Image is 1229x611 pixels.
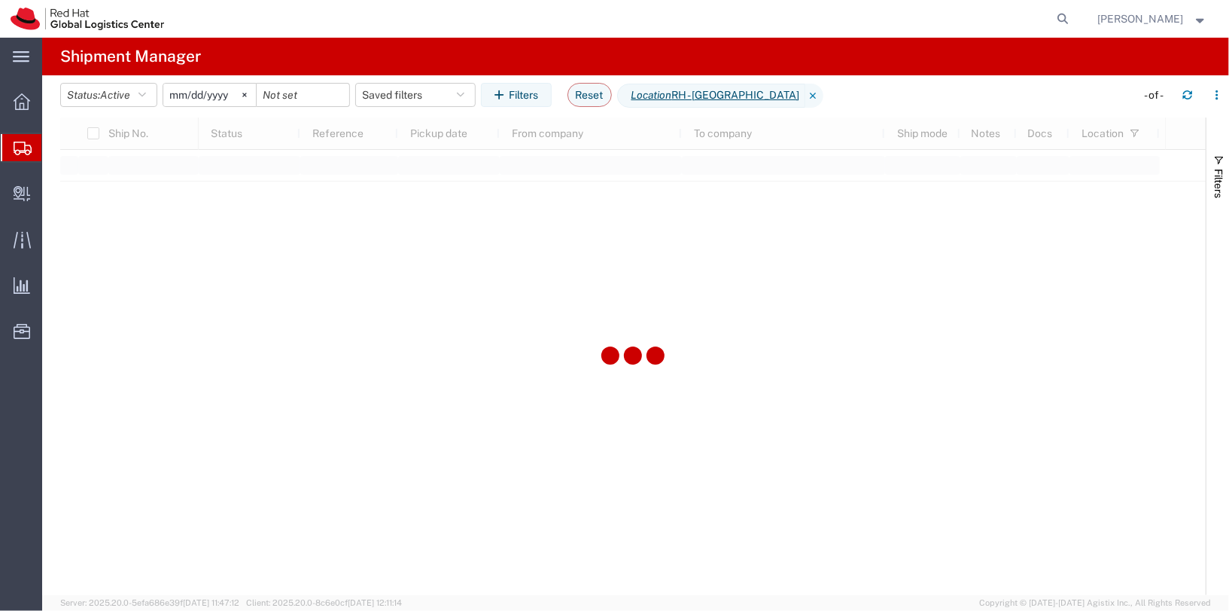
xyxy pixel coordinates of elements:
[11,8,164,30] img: logo
[257,84,349,106] input: Not set
[617,84,805,108] span: Location RH - Singapore
[567,83,612,107] button: Reset
[355,83,476,107] button: Saved filters
[1097,10,1209,28] button: [PERSON_NAME]
[348,598,402,607] span: [DATE] 12:11:14
[60,83,157,107] button: Status:Active
[1144,87,1170,103] div: - of -
[1098,11,1184,27] span: Sally Chua
[631,87,672,103] i: Location
[246,598,402,607] span: Client: 2025.20.0-8c6e0cf
[100,89,130,101] span: Active
[60,38,201,75] h4: Shipment Manager
[481,83,552,107] button: Filters
[163,84,256,106] input: Not set
[183,598,239,607] span: [DATE] 11:47:12
[1212,169,1224,198] span: Filters
[979,597,1211,609] span: Copyright © [DATE]-[DATE] Agistix Inc., All Rights Reserved
[60,598,239,607] span: Server: 2025.20.0-5efa686e39f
